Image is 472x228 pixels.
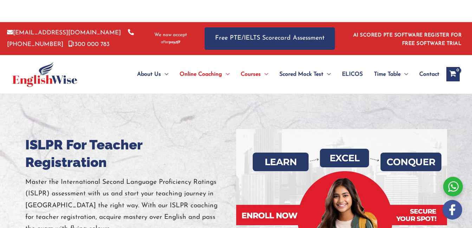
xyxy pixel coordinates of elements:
[25,136,236,171] h1: ISLPR For Teacher Registration
[349,27,465,50] aside: Header Widget 1
[368,62,414,87] a: Time TableMenu Toggle
[446,67,460,81] a: View Shopping Cart, empty
[120,62,439,87] nav: Site Navigation: Main Menu
[241,62,261,87] span: Courses
[261,62,268,87] span: Menu Toggle
[401,62,408,87] span: Menu Toggle
[131,62,174,87] a: About UsMenu Toggle
[7,30,121,36] a: [EMAIL_ADDRESS][DOMAIN_NAME]
[342,62,363,87] span: ELICOS
[69,41,110,47] a: 1300 000 783
[419,62,439,87] span: Contact
[174,62,235,87] a: Online CoachingMenu Toggle
[353,33,462,46] a: AI SCORED PTE SOFTWARE REGISTER FOR FREE SOFTWARE TRIAL
[323,62,331,87] span: Menu Toggle
[336,62,368,87] a: ELICOS
[222,62,229,87] span: Menu Toggle
[205,27,335,49] a: Free PTE/IELTS Scorecard Assessment
[442,200,462,220] img: white-facebook.png
[414,62,439,87] a: Contact
[180,62,222,87] span: Online Coaching
[279,62,323,87] span: Scored Mock Test
[274,62,336,87] a: Scored Mock TestMenu Toggle
[12,62,77,87] img: cropped-ew-logo
[154,32,187,39] span: We now accept
[161,40,180,44] img: Afterpay-Logo
[161,62,168,87] span: Menu Toggle
[374,62,401,87] span: Time Table
[137,62,161,87] span: About Us
[235,62,274,87] a: CoursesMenu Toggle
[7,30,134,47] a: [PHONE_NUMBER]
